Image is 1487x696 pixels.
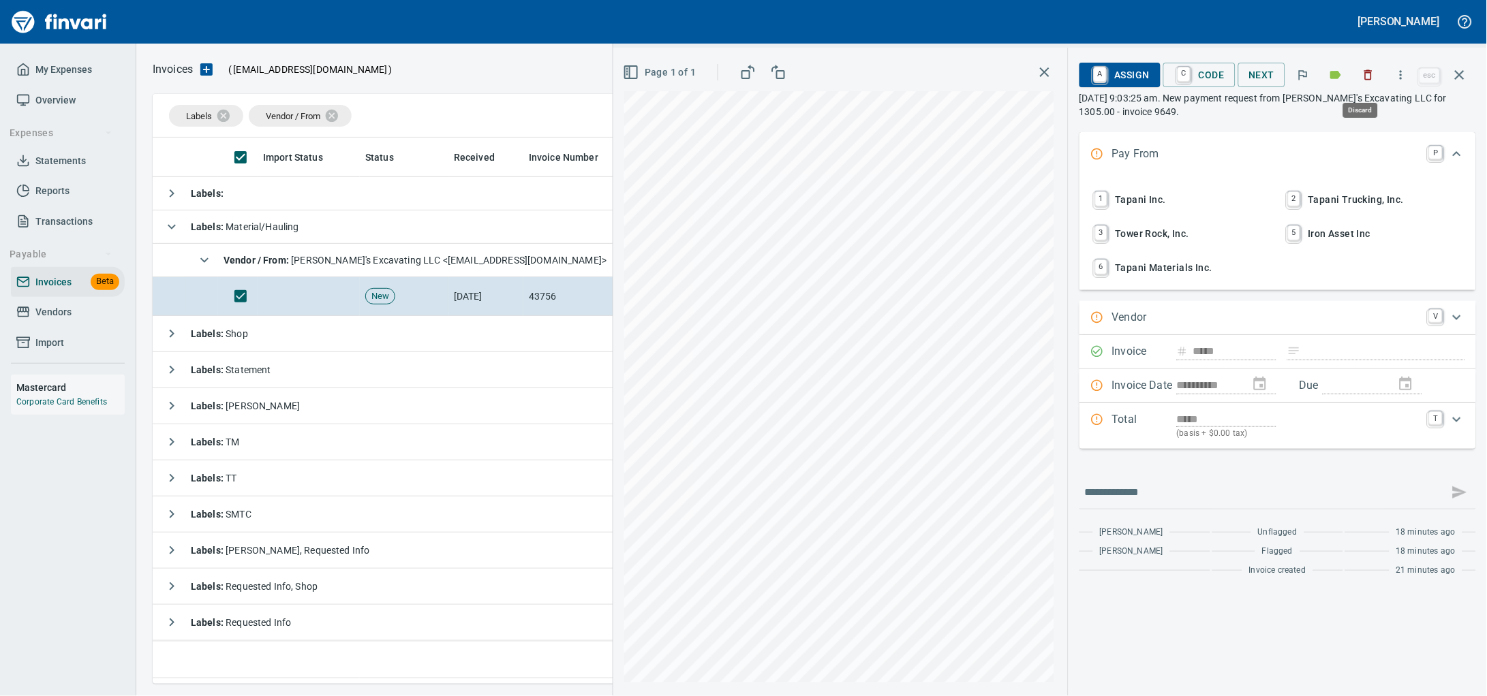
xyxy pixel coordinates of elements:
[11,206,125,237] a: Transactions
[191,188,224,199] strong: Labels :
[1100,526,1163,539] span: [PERSON_NAME]
[1100,545,1163,558] span: [PERSON_NAME]
[1178,67,1191,82] a: C
[191,221,299,232] span: Material/Hauling
[191,509,251,520] span: SMTC
[91,274,119,289] span: Beta
[191,617,226,628] strong: Labels :
[1094,67,1107,82] a: A
[1355,11,1443,32] button: [PERSON_NAME]
[454,149,512,165] span: Received
[1285,222,1464,245] span: Iron Asset Inc
[11,54,125,85] a: My Expenses
[1177,427,1421,441] p: (basis + $0.00 tax)
[1095,191,1107,206] a: 1
[454,149,495,165] span: Received
[1258,526,1298,539] span: Unflagged
[193,61,220,78] button: Upload an Invoice
[1288,225,1300,240] a: 5
[35,213,93,230] span: Transactions
[16,397,107,407] a: Corporate Card Benefits
[191,437,240,447] span: TM
[1396,526,1456,539] span: 18 minutes ago
[35,153,86,170] span: Statements
[16,380,125,395] h6: Mastercard
[1262,545,1293,558] span: Flagged
[1386,60,1416,90] button: More
[191,221,226,232] strong: Labels :
[1249,564,1306,578] span: Invoice created
[1079,132,1476,177] div: Expand
[1086,218,1276,249] button: 3Tower Rock, Inc.
[191,400,300,411] span: [PERSON_NAME]
[11,297,125,328] a: Vendors
[11,267,125,298] a: InvoicesBeta
[232,63,388,76] span: [EMAIL_ADDRESS][DOMAIN_NAME]
[1416,59,1476,91] span: Close invoice
[191,400,226,411] strong: Labels :
[11,328,125,358] a: Import
[169,105,243,127] div: Labels
[1112,411,1177,441] p: Total
[224,255,291,266] strong: Vendor / From :
[1429,411,1443,425] a: T
[1396,545,1456,558] span: 18 minutes ago
[249,105,352,127] div: Vendor / From
[1086,184,1276,215] button: 1Tapani Inc.
[191,328,248,339] span: Shop
[191,545,226,556] strong: Labels :
[1279,218,1469,249] button: 5Iron Asset Inc
[266,111,320,121] span: Vendor / From
[1420,68,1440,83] a: esc
[1079,301,1476,335] div: Expand
[35,304,72,321] span: Vendors
[1092,188,1271,211] span: Tapani Inc.
[1095,225,1107,240] a: 3
[11,146,125,176] a: Statements
[1288,60,1318,90] button: Flag
[263,149,341,165] span: Import Status
[191,581,226,592] strong: Labels :
[191,509,226,520] strong: Labels :
[1095,259,1107,274] a: 6
[4,242,118,267] button: Payable
[10,125,112,142] span: Expenses
[1086,252,1276,283] button: 6Tapani Materials Inc.
[1238,63,1286,88] button: Next
[1163,63,1236,87] button: CCode
[1285,188,1464,211] span: Tapani Trucking, Inc.
[4,121,118,146] button: Expenses
[448,277,523,316] td: [DATE]
[1112,146,1177,163] p: Pay From
[191,364,271,375] span: Statement
[1174,63,1225,86] span: Code
[523,277,626,316] td: 43756
[1443,476,1476,509] span: This records your message into the invoice and notifies anyone mentioned
[365,149,394,165] span: Status
[1112,309,1177,327] p: Vendor
[153,61,193,78] p: Invoices
[153,61,193,78] nav: breadcrumb
[1079,403,1476,449] div: Expand
[186,111,212,121] span: Labels
[626,64,696,81] span: Page 1 of 1
[1429,146,1443,159] a: P
[529,149,598,165] span: Invoice Number
[1321,60,1351,90] button: Labels
[35,92,76,109] span: Overview
[1396,564,1456,578] span: 21 minutes ago
[1090,63,1150,86] span: Assign
[191,437,226,447] strong: Labels :
[263,149,323,165] span: Import Status
[35,61,92,78] span: My Expenses
[365,149,412,165] span: Status
[366,290,395,303] span: New
[1092,256,1271,279] span: Tapani Materials Inc.
[224,255,607,266] span: [PERSON_NAME]'s Excavating LLC <[EMAIL_ADDRESS][DOMAIN_NAME]>
[8,5,110,38] img: Finvari
[1288,191,1300,206] a: 2
[1279,184,1469,215] button: 2Tapani Trucking, Inc.
[35,334,64,351] span: Import
[220,63,393,76] p: ( )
